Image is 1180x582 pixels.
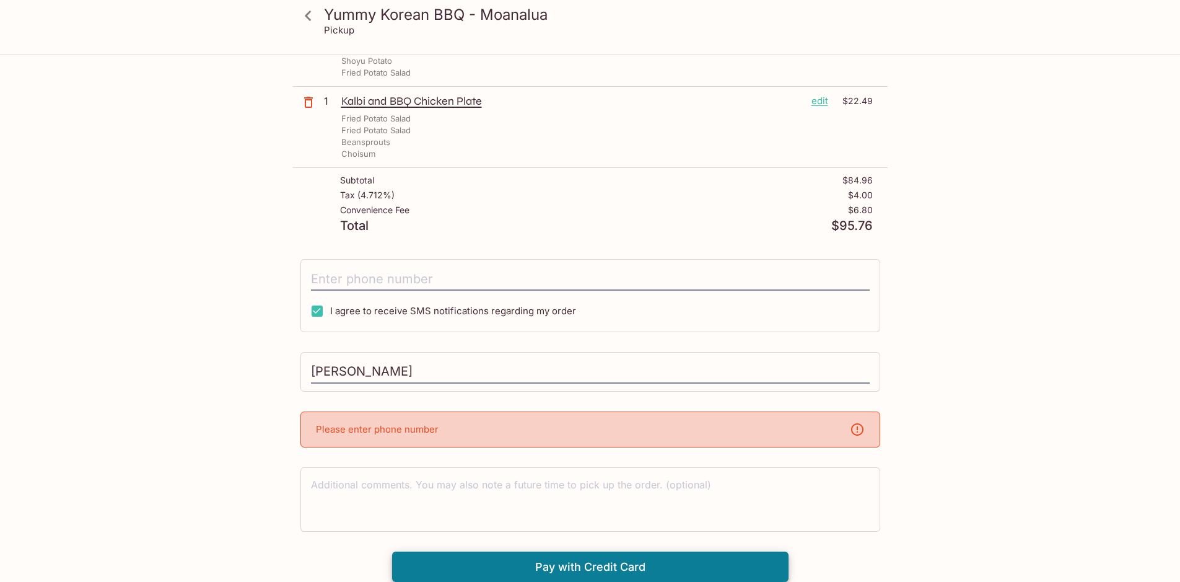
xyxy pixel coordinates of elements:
[341,113,411,125] p: Fried Potato Salad
[311,360,870,384] input: Enter first and last name
[842,175,873,185] p: $84.96
[340,190,395,200] p: Tax ( 4.712% )
[341,55,392,67] p: Shoyu Potato
[324,5,878,24] h3: Yummy Korean BBQ - Moanalua
[340,175,374,185] p: Subtotal
[324,94,336,108] p: 1
[340,205,409,215] p: Convenience Fee
[311,267,870,291] input: Enter phone number
[341,125,411,136] p: Fried Potato Salad
[341,136,390,148] p: Beansprouts
[831,220,873,232] p: $95.76
[848,205,873,215] p: $6.80
[341,94,802,108] p: Kalbi and BBQ Chicken Plate
[330,305,576,317] span: I agree to receive SMS notifications regarding my order
[316,423,439,435] p: Please enter phone number
[324,24,354,36] p: Pickup
[341,67,411,79] p: Fried Potato Salad
[848,190,873,200] p: $4.00
[341,148,375,160] p: Choisum
[811,94,828,108] p: edit
[836,94,873,108] p: $22.49
[340,220,369,232] p: Total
